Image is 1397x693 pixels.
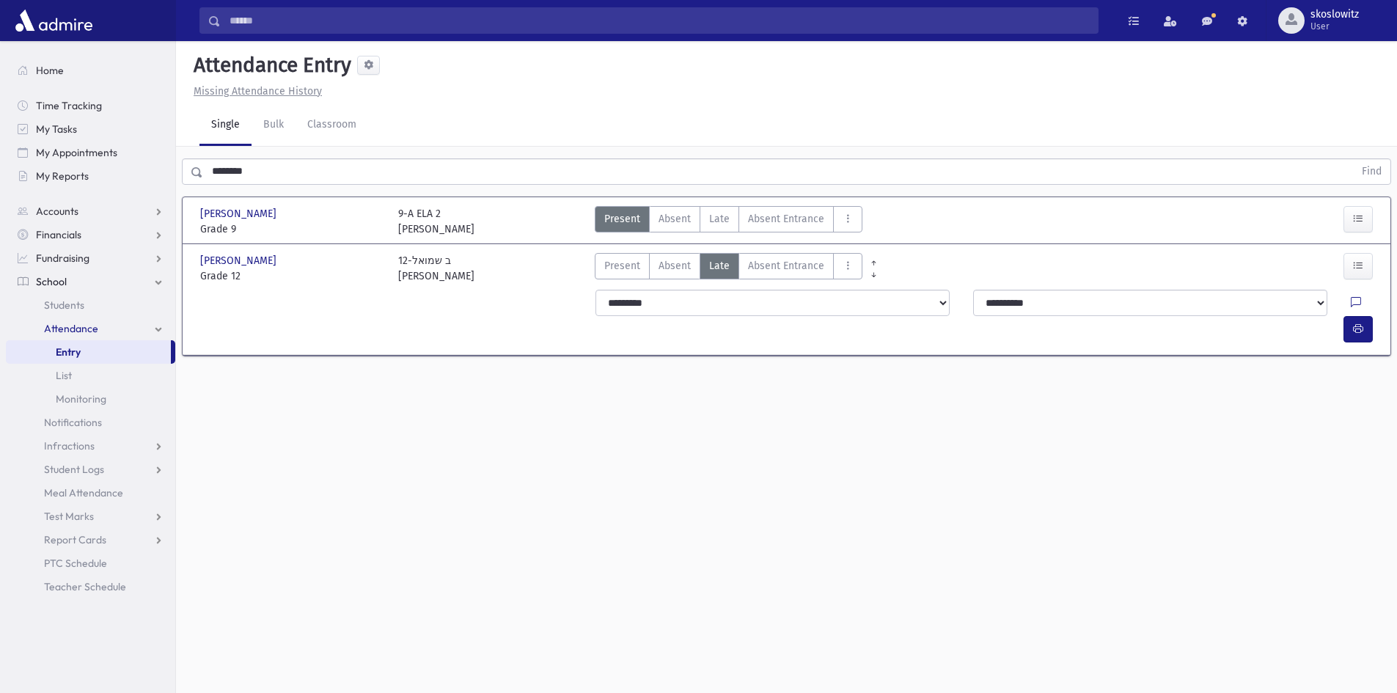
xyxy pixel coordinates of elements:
[659,211,691,227] span: Absent
[36,99,102,112] span: Time Tracking
[56,392,106,406] span: Monitoring
[6,164,175,188] a: My Reports
[200,221,384,237] span: Grade 9
[44,486,123,499] span: Meal Attendance
[398,253,474,284] div: 12-ב שמואל [PERSON_NAME]
[6,199,175,223] a: Accounts
[188,53,351,78] h5: Attendance Entry
[595,206,862,237] div: AttTypes
[36,252,89,265] span: Fundraising
[200,253,279,268] span: [PERSON_NAME]
[709,258,730,274] span: Late
[1310,9,1359,21] span: skoslowitz
[6,141,175,164] a: My Appointments
[56,369,72,382] span: List
[296,105,368,146] a: Classroom
[44,322,98,335] span: Attendance
[6,317,175,340] a: Attendance
[748,258,824,274] span: Absent Entrance
[200,268,384,284] span: Grade 12
[188,85,322,98] a: Missing Attendance History
[199,105,252,146] a: Single
[6,505,175,528] a: Test Marks
[709,211,730,227] span: Late
[44,533,106,546] span: Report Cards
[36,205,78,218] span: Accounts
[595,253,862,284] div: AttTypes
[6,434,175,458] a: Infractions
[194,85,322,98] u: Missing Attendance History
[44,557,107,570] span: PTC Schedule
[6,387,175,411] a: Monitoring
[252,105,296,146] a: Bulk
[1353,159,1390,184] button: Find
[44,298,84,312] span: Students
[36,228,81,241] span: Financials
[604,258,640,274] span: Present
[6,528,175,551] a: Report Cards
[200,206,279,221] span: [PERSON_NAME]
[36,122,77,136] span: My Tasks
[44,463,104,476] span: Student Logs
[44,510,94,523] span: Test Marks
[44,416,102,429] span: Notifications
[398,206,474,237] div: 9-A ELA 2 [PERSON_NAME]
[6,364,175,387] a: List
[221,7,1098,34] input: Search
[604,211,640,227] span: Present
[44,439,95,452] span: Infractions
[36,146,117,159] span: My Appointments
[36,169,89,183] span: My Reports
[6,458,175,481] a: Student Logs
[6,270,175,293] a: School
[6,551,175,575] a: PTC Schedule
[6,94,175,117] a: Time Tracking
[56,345,81,359] span: Entry
[12,6,96,35] img: AdmirePro
[6,340,171,364] a: Entry
[6,411,175,434] a: Notifications
[1310,21,1359,32] span: User
[36,64,64,77] span: Home
[659,258,691,274] span: Absent
[6,223,175,246] a: Financials
[44,580,126,593] span: Teacher Schedule
[6,117,175,141] a: My Tasks
[6,575,175,598] a: Teacher Schedule
[6,59,175,82] a: Home
[6,246,175,270] a: Fundraising
[36,275,67,288] span: School
[6,293,175,317] a: Students
[6,481,175,505] a: Meal Attendance
[748,211,824,227] span: Absent Entrance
